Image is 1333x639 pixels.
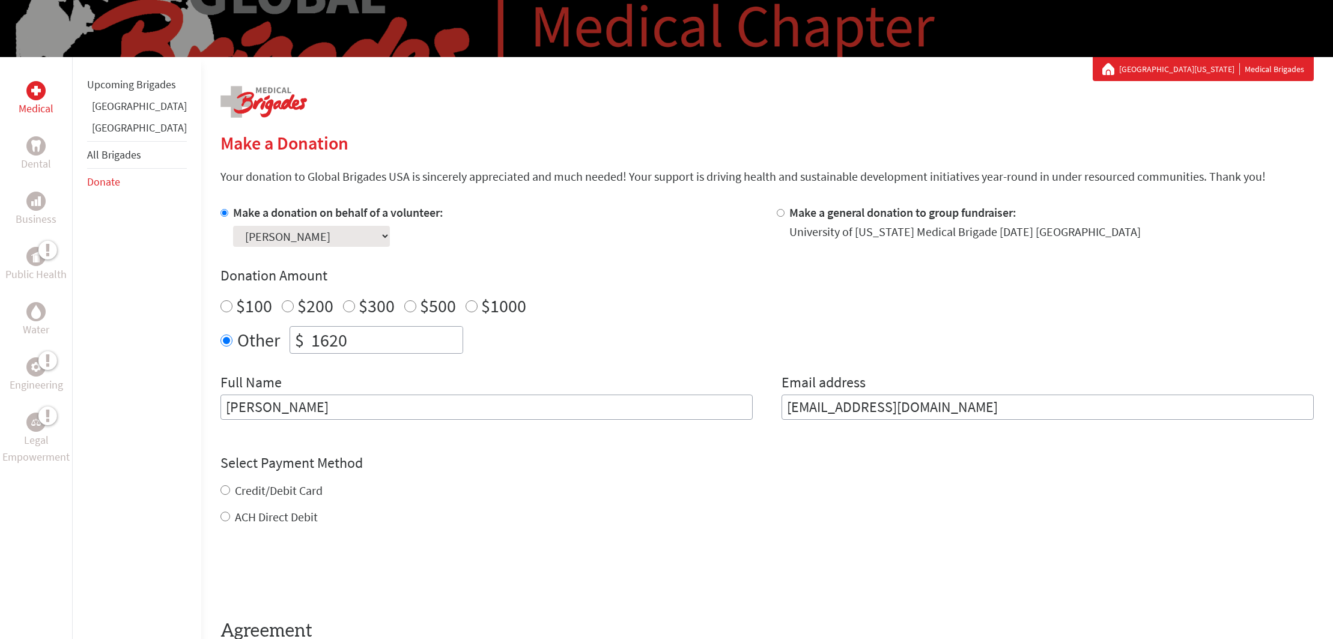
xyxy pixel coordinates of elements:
li: Donate [87,169,187,195]
div: Business [26,192,46,211]
label: $100 [236,294,272,317]
a: MedicalMedical [19,81,53,117]
label: Other [237,326,280,354]
a: All Brigades [87,148,141,162]
img: Engineering [31,362,41,372]
div: Legal Empowerment [26,413,46,432]
iframe: reCAPTCHA [220,550,403,596]
a: [GEOGRAPHIC_DATA][US_STATE] [1119,63,1240,75]
a: Upcoming Brigades [87,77,176,91]
p: Medical [19,100,53,117]
img: Public Health [31,250,41,262]
p: Water [23,321,49,338]
label: $1000 [481,294,526,317]
label: Make a general donation to group fundraiser: [789,205,1016,220]
label: $200 [297,294,333,317]
h2: Make a Donation [220,132,1314,154]
img: Medical [31,86,41,95]
p: Legal Empowerment [2,432,70,465]
p: Public Health [5,266,67,283]
img: Dental [31,140,41,151]
li: Upcoming Brigades [87,71,187,98]
img: logo-medical.png [220,86,307,118]
li: Guatemala [87,120,187,141]
h4: Donation Amount [220,266,1314,285]
img: Water [31,304,41,318]
label: $500 [420,294,456,317]
a: WaterWater [23,302,49,338]
label: Email address [782,373,866,395]
div: Medical Brigades [1102,63,1304,75]
li: All Brigades [87,141,187,169]
label: ACH Direct Debit [235,509,318,524]
li: Ghana [87,98,187,120]
label: Credit/Debit Card [235,483,323,498]
input: Your Email [782,395,1314,420]
div: Engineering [26,357,46,377]
p: Business [16,211,56,228]
p: Engineering [10,377,63,393]
a: EngineeringEngineering [10,357,63,393]
input: Enter Amount [309,327,463,353]
a: BusinessBusiness [16,192,56,228]
p: Dental [21,156,51,172]
div: Water [26,302,46,321]
div: Public Health [26,247,46,266]
img: Legal Empowerment [31,419,41,426]
img: Business [31,196,41,206]
a: Public HealthPublic Health [5,247,67,283]
label: $300 [359,294,395,317]
div: Medical [26,81,46,100]
label: Make a donation on behalf of a volunteer: [233,205,443,220]
a: [GEOGRAPHIC_DATA] [92,99,187,113]
input: Enter Full Name [220,395,753,420]
a: DentalDental [21,136,51,172]
label: Full Name [220,373,282,395]
a: Legal EmpowermentLegal Empowerment [2,413,70,465]
h4: Select Payment Method [220,453,1314,473]
a: Donate [87,175,120,189]
div: $ [290,327,309,353]
div: Dental [26,136,46,156]
p: Your donation to Global Brigades USA is sincerely appreciated and much needed! Your support is dr... [220,168,1314,185]
div: University of [US_STATE] Medical Brigade [DATE] [GEOGRAPHIC_DATA] [789,223,1141,240]
a: [GEOGRAPHIC_DATA] [92,121,187,135]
